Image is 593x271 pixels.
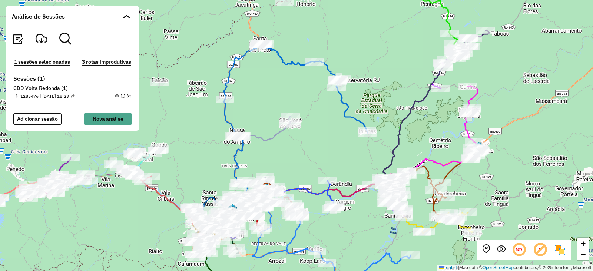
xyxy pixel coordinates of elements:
button: Nova análise [84,113,132,125]
h6: CDD Volta Redonda (1) [13,85,132,92]
a: Zoom in [577,238,589,249]
img: Vassouras [474,141,484,151]
button: Exibir sessão original [497,245,506,255]
span: + [581,239,586,248]
img: FAD CDD Volta Redonda [261,183,271,193]
button: Visualizar relatório de Roteirização Exportadas [12,33,24,46]
button: Visualizar Romaneio Exportadas [36,33,47,46]
span: | [458,265,459,270]
h6: Sessões (1) [13,75,132,82]
span: Ocultar NR [511,242,527,258]
a: OpenStreetMap [483,265,514,270]
button: 3 rotas improdutivas [80,58,133,66]
button: Adicionar sessão [13,113,62,125]
a: Zoom out [577,249,589,260]
div: Atividade não roteirizada - DISTRIBUIDORA DE BEB [254,185,272,193]
div: Atividade não roteirizada - A PIT STOP ALEGRIA [19,195,38,202]
div: Map data © contributors,© 2025 TomTom, Microsoft [437,265,593,271]
a: Leaflet [439,265,457,270]
span: 1285476 | [DATE] 18:23 [20,93,75,100]
span: − [581,250,586,259]
button: Centralizar mapa no depósito ou ponto de apoio [482,245,491,255]
button: 1 sessões selecionadas [12,58,72,66]
span: Análise de Sessões [12,12,65,21]
img: 523 UDC Light Retiro [228,204,237,213]
div: Atividade não roteirizada - MAGNA ALVES [150,79,169,86]
span: Exibir rótulo [533,242,548,258]
img: Exibir/Ocultar setores [554,244,566,256]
